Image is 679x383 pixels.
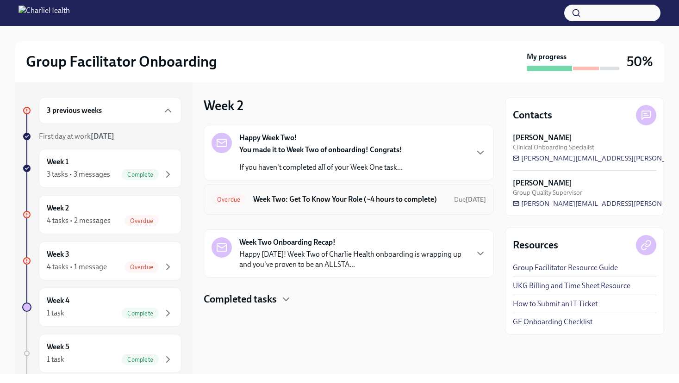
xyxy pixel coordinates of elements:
div: 4 tasks • 1 message [47,262,107,272]
strong: Week Two Onboarding Recap! [239,237,336,247]
strong: My progress [527,52,567,62]
h2: Group Facilitator Onboarding [26,52,217,71]
div: 3 previous weeks [39,97,181,124]
span: Overdue [125,217,159,224]
span: Complete [122,356,159,363]
a: OverdueWeek Two: Get To Know Your Role (~4 hours to complete)Due[DATE] [212,192,486,207]
a: UKG Billing and Time Sheet Resource [513,281,630,291]
h6: Week 3 [47,249,69,259]
h6: Week 5 [47,342,69,352]
span: Complete [122,310,159,317]
span: Overdue [125,264,159,271]
strong: [PERSON_NAME] [513,133,572,143]
strong: [PERSON_NAME] [513,178,572,188]
a: First day at work[DATE] [22,131,181,142]
h6: Week Two: Get To Know Your Role (~4 hours to complete) [253,194,447,204]
a: Group Facilitator Resource Guide [513,263,618,273]
span: Due [454,196,486,204]
strong: You made it to Week Two of onboarding! Congrats! [239,145,402,154]
h6: Week 4 [47,296,69,306]
span: Clinical Onboarding Specialist [513,143,594,152]
h3: Week 2 [204,97,243,114]
a: Week 24 tasks • 2 messagesOverdue [22,195,181,234]
h4: Completed tasks [204,292,277,306]
h6: Week 1 [47,157,69,167]
a: Week 34 tasks • 1 messageOverdue [22,241,181,280]
span: Group Quality Supervisor [513,188,582,197]
img: CharlieHealth [19,6,70,20]
strong: Happy Week Two! [239,133,297,143]
h3: 50% [627,53,653,70]
span: First day at work [39,132,114,141]
h6: 3 previous weeks [47,105,102,116]
a: How to Submit an IT Ticket [513,299,598,309]
div: 3 tasks • 3 messages [47,169,110,179]
strong: [DATE] [466,196,486,204]
div: 4 tasks • 2 messages [47,216,111,226]
a: Week 51 taskComplete [22,334,181,373]
div: 1 task [47,308,64,318]
strong: [DATE] [91,132,114,141]
a: Week 13 tasks • 3 messagesComplete [22,149,181,188]
span: Overdue [212,196,246,203]
a: GF Onboarding Checklist [513,317,592,327]
p: Happy [DATE]! Week Two of Charlie Health onboarding is wrapping up and you've proven to be an ALL... [239,249,467,270]
h6: Week 2 [47,203,69,213]
p: If you haven't completed all of your Week One task... [239,162,403,173]
h4: Resources [513,238,558,252]
h4: Contacts [513,108,552,122]
span: Complete [122,171,159,178]
div: 1 task [47,354,64,364]
a: Week 41 taskComplete [22,288,181,327]
span: September 22nd, 2025 09:00 [454,195,486,204]
div: Completed tasks [204,292,494,306]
